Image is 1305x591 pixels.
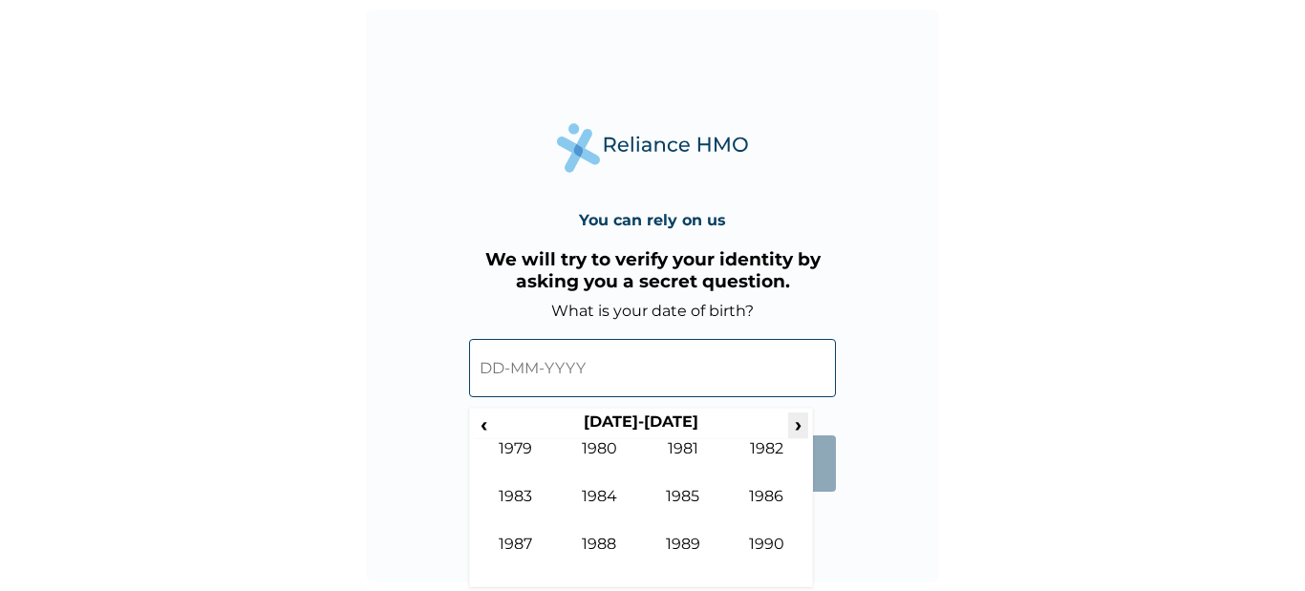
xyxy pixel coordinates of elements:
[557,123,748,172] img: Reliance Health's Logo
[725,487,809,535] td: 1986
[788,412,809,436] span: ›
[494,412,787,439] th: [DATE]-[DATE]
[558,487,642,535] td: 1984
[551,302,754,320] label: What is your date of birth?
[641,487,725,535] td: 1985
[558,535,642,582] td: 1988
[474,439,558,487] td: 1979
[641,535,725,582] td: 1989
[558,439,642,487] td: 1980
[474,487,558,535] td: 1983
[725,535,809,582] td: 1990
[469,248,836,292] h3: We will try to verify your identity by asking you a secret question.
[474,412,494,436] span: ‹
[579,211,726,229] h4: You can rely on us
[725,439,809,487] td: 1982
[474,535,558,582] td: 1987
[641,439,725,487] td: 1981
[469,339,836,397] input: DD-MM-YYYY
